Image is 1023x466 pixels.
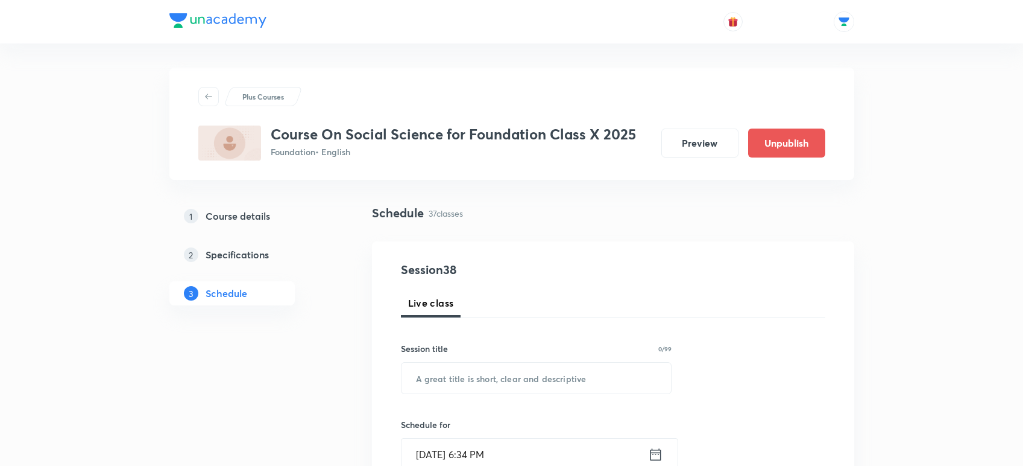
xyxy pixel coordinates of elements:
a: 1Course details [169,204,333,228]
h3: Course On Social Science for Foundation Class X 2025 [271,126,636,143]
button: avatar [723,12,743,31]
p: Foundation • English [271,145,636,158]
input: A great title is short, clear and descriptive [401,363,672,394]
h6: Schedule for [401,418,672,431]
a: 2Specifications [169,243,333,267]
button: Preview [661,129,738,158]
h4: Schedule [372,204,424,222]
h6: Session title [401,342,448,355]
h5: Schedule [206,286,247,301]
img: Company Logo [169,13,266,28]
h4: Session 38 [401,261,621,279]
span: Live class [408,296,454,310]
img: C49B9E2E-4690-4970-83E9-2C770B788418_plus.png [198,126,261,161]
img: avatar [728,16,738,27]
a: Company Logo [169,13,266,31]
p: 1 [184,209,198,223]
p: 2 [184,247,198,262]
h5: Specifications [206,247,269,262]
p: 37 classes [429,207,463,220]
img: Abhishek Singh [834,11,854,32]
h5: Course details [206,209,270,223]
p: Plus Courses [242,91,284,102]
button: Unpublish [748,129,825,158]
p: 0/99 [658,346,672,352]
p: 3 [184,286,198,301]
